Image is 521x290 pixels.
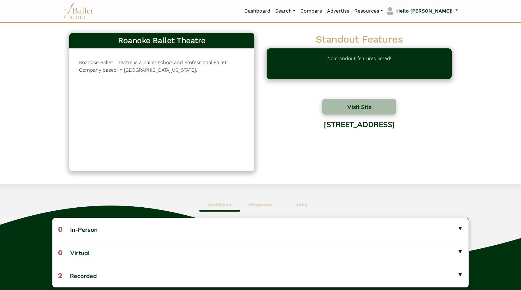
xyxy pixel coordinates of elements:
h3: Roanoke Ballet Theatre [74,36,249,46]
a: Search [273,5,298,17]
span: 0 [58,225,63,234]
p: No standout features listed! [327,55,391,73]
img: profile picture [386,7,394,15]
b: Auditions [208,202,231,208]
a: Dashboard [242,5,273,17]
div: [STREET_ADDRESS] [267,115,452,165]
span: 2 [58,271,62,280]
button: 0In-Person [52,218,469,241]
p: Hello [PERSON_NAME]! [396,7,453,15]
a: Resources [352,5,385,17]
button: 2Recorded [52,264,469,287]
h2: Standout Features [267,33,452,46]
span: 0 [58,248,63,257]
button: 0Virtual [52,241,469,264]
a: Compare [298,5,325,17]
b: Programs [249,202,272,208]
p: Roanoke Ballet Theatre is a ballet school and Professional Ballet Company based in [GEOGRAPHIC_DA... [79,58,245,74]
a: profile picture Hello [PERSON_NAME]! [385,6,458,16]
a: Advertise [325,5,352,17]
b: Jobs [295,202,307,208]
button: Visit Site [322,99,396,115]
